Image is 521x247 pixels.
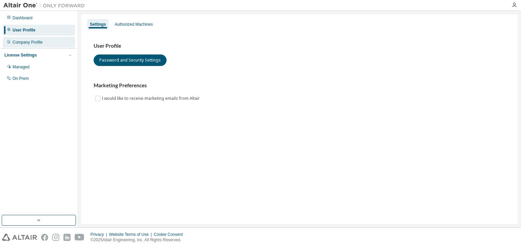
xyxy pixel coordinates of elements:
[102,94,201,103] label: I would like to receive marketing emails from Altair
[13,76,29,81] div: On Prem
[90,22,106,27] div: Settings
[13,64,30,70] div: Managed
[52,234,59,241] img: instagram.svg
[154,232,187,237] div: Cookie Consent
[2,234,37,241] img: altair_logo.svg
[4,52,37,58] div: License Settings
[94,43,505,49] h3: User Profile
[75,234,84,241] img: youtube.svg
[94,54,167,66] button: Password and Security Settings
[13,27,35,33] div: User Profile
[13,40,43,45] div: Company Profile
[109,232,154,237] div: Website Terms of Use
[63,234,71,241] img: linkedin.svg
[91,237,187,243] p: © 2025 Altair Engineering, Inc. All Rights Reserved.
[115,22,153,27] div: Authorized Machines
[13,15,33,21] div: Dashboard
[3,2,88,9] img: Altair One
[94,82,505,89] h3: Marketing Preferences
[41,234,48,241] img: facebook.svg
[91,232,109,237] div: Privacy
